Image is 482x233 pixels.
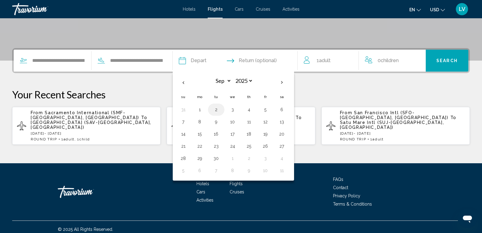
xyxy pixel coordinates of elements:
[179,142,188,150] button: Day 21
[378,56,399,65] span: 0
[244,118,254,126] button: Day 11
[228,154,238,163] button: Day 1
[333,185,348,190] span: Contact
[228,130,238,138] button: Day 17
[277,142,287,150] button: Day 27
[228,105,238,114] button: Day 3
[409,5,421,14] button: Change language
[12,88,470,101] p: Your Recent Searches
[261,105,270,114] button: Day 5
[381,58,399,63] span: Children
[208,7,223,12] a: Flights
[317,56,331,65] span: 1
[211,105,221,114] button: Day 2
[61,137,75,141] span: 1
[340,110,352,115] span: From
[244,166,254,175] button: Day 9
[256,7,270,12] a: Cruises
[179,130,188,138] button: Day 14
[31,120,151,130] span: [GEOGRAPHIC_DATA] (SAV-[GEOGRAPHIC_DATA], [GEOGRAPHIC_DATA])
[195,142,205,150] button: Day 22
[458,209,477,228] iframe: Button to launch messaging window
[340,110,449,120] span: San Francisco Intl (SFO-[GEOGRAPHIC_DATA], [GEOGRAPHIC_DATA])
[12,3,177,15] a: Travorium
[14,50,468,72] div: Search widget
[31,110,43,115] span: From
[179,105,188,114] button: Day 31
[430,5,445,14] button: Change currency
[261,130,270,138] button: Day 19
[75,137,90,141] span: , 1
[195,154,205,163] button: Day 29
[244,130,254,138] button: Day 18
[296,115,302,120] span: To
[298,50,425,72] button: Travelers: 1 adult, 0 children
[277,130,287,138] button: Day 20
[277,154,287,163] button: Day 4
[179,118,188,126] button: Day 7
[235,7,244,12] a: Cars
[31,110,139,120] span: Sacramento International (SMF-[GEOGRAPHIC_DATA], [GEOGRAPHIC_DATA])
[64,137,75,141] span: Adult
[244,105,254,114] button: Day 4
[333,202,372,207] a: Terms & Conditions
[196,189,205,194] a: Cars
[244,142,254,150] button: Day 25
[195,118,205,126] button: Day 8
[79,137,90,141] span: Child
[283,7,300,12] a: Activities
[211,118,221,126] button: Day 9
[31,131,156,136] p: [DATE] - [DATE]
[321,107,470,145] button: From San Francisco Intl (SFO-[GEOGRAPHIC_DATA], [GEOGRAPHIC_DATA]) To Satu Mare Intl (SUJ-[GEOGRA...
[277,118,287,126] button: Day 13
[233,76,253,86] select: Select year
[426,50,468,72] button: Search
[340,120,444,130] span: Satu Mare Intl (SUJ-[GEOGRAPHIC_DATA], [GEOGRAPHIC_DATA])
[195,130,205,138] button: Day 15
[230,189,244,194] a: Cruises
[277,166,287,175] button: Day 11
[31,137,57,141] span: ROUND TRIP
[211,130,221,138] button: Day 16
[183,7,196,12] a: Hotels
[333,193,360,198] a: Privacy Policy
[228,142,238,150] button: Day 24
[409,7,415,12] span: en
[333,177,343,182] a: FAQs
[175,76,192,90] button: Previous month
[244,154,254,163] button: Day 2
[261,118,270,126] button: Day 12
[179,166,188,175] button: Day 5
[227,50,277,72] button: Return date
[179,50,206,72] button: Depart date
[12,107,161,145] button: From Sacramento International (SMF-[GEOGRAPHIC_DATA], [GEOGRAPHIC_DATA]) To [GEOGRAPHIC_DATA] (SA...
[459,6,465,12] span: LV
[58,227,113,232] span: © 2025 All Rights Reserved.
[239,56,277,65] span: Return (optional)
[195,105,205,114] button: Day 1
[196,181,209,186] a: Hotels
[450,115,456,120] span: To
[373,137,383,141] span: Adult
[436,58,458,63] span: Search
[230,181,243,186] a: Flights
[141,115,147,120] span: To
[211,166,221,175] button: Day 7
[211,142,221,150] button: Day 23
[319,58,331,63] span: Adult
[261,166,270,175] button: Day 10
[261,154,270,163] button: Day 3
[228,118,238,126] button: Day 10
[454,3,470,16] button: User Menu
